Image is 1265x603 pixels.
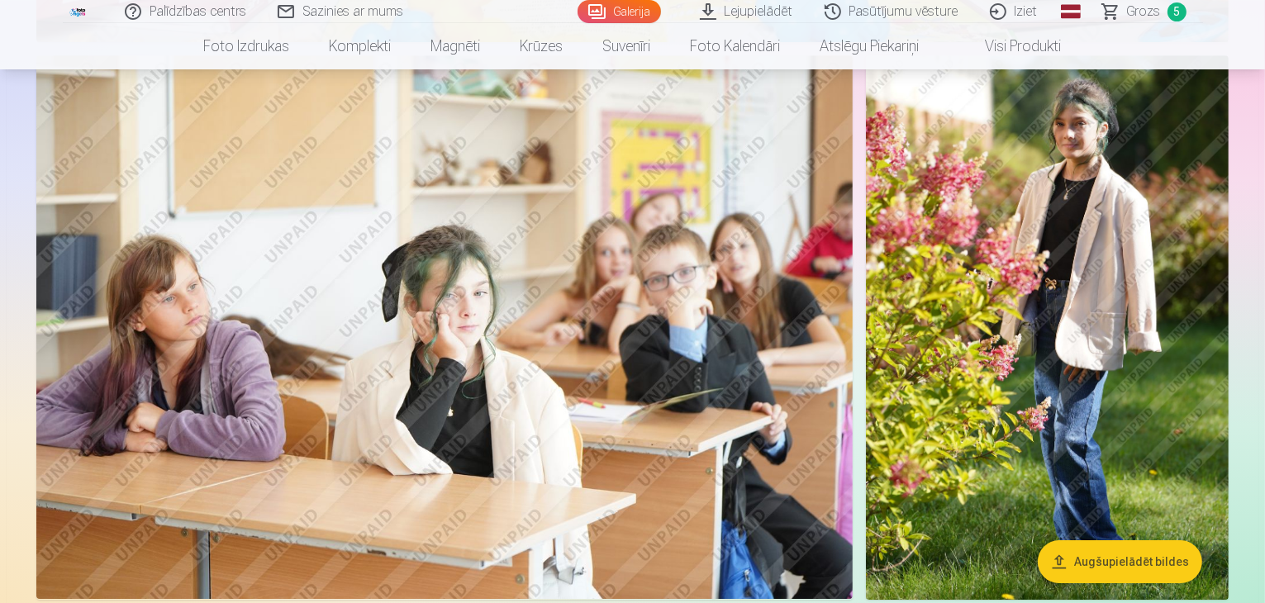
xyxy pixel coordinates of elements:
a: Atslēgu piekariņi [801,23,939,69]
button: Augšupielādēt bildes [1038,540,1202,583]
a: Krūzes [501,23,583,69]
a: Foto kalendāri [671,23,801,69]
a: Komplekti [310,23,411,69]
span: 5 [1168,2,1187,21]
a: Foto izdrukas [184,23,310,69]
a: Visi produkti [939,23,1082,69]
img: /fa1 [69,7,88,17]
span: Grozs [1127,2,1161,21]
a: Suvenīri [583,23,671,69]
a: Magnēti [411,23,501,69]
